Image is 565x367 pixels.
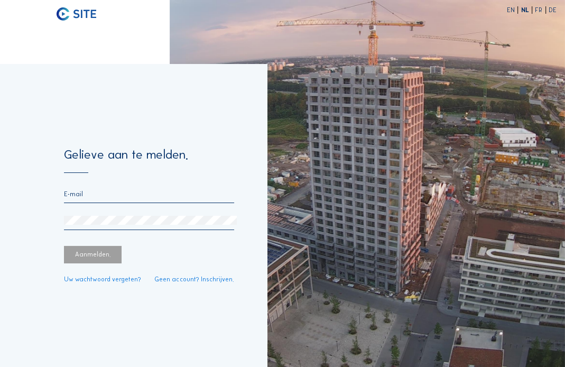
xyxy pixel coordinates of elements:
[64,149,234,173] div: Gelieve aan te melden.
[64,190,234,198] input: E-mail
[64,277,141,283] a: Uw wachtwoord vergeten?
[507,7,518,14] div: EN
[521,7,532,14] div: NL
[57,7,96,21] img: C-SITE logo
[154,277,233,283] a: Geen account? Inschrijven.
[64,246,122,263] div: Aanmelden.
[535,7,545,14] div: FR
[549,7,557,14] div: DE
